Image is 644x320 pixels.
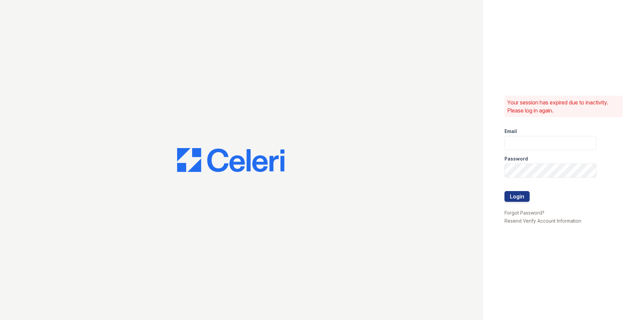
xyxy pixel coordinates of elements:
[504,210,544,216] a: Forgot Password?
[177,148,284,172] img: CE_Logo_Blue-a8612792a0a2168367f1c8372b55b34899dd931a85d93a1a3d3e32e68fde9ad4.png
[504,155,528,162] label: Password
[504,191,530,202] button: Login
[504,128,517,135] label: Email
[504,218,581,224] a: Resend Verify Account Information
[507,98,620,115] p: Your session has expired due to inactivity. Please log in again.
